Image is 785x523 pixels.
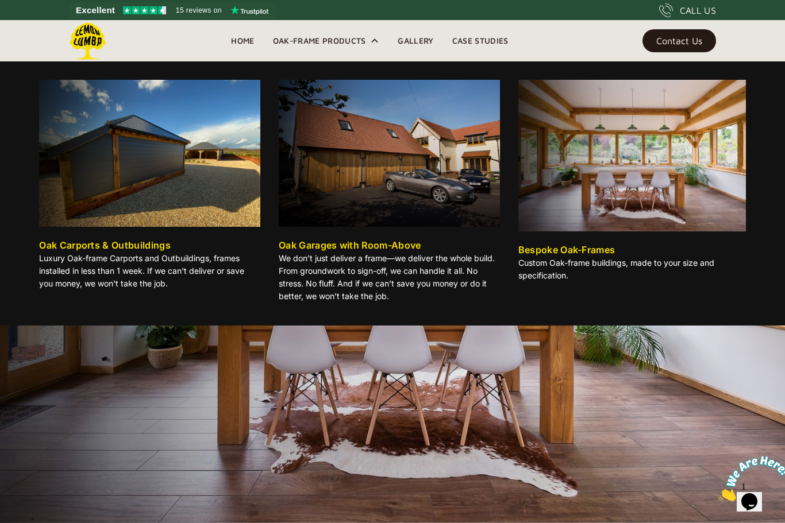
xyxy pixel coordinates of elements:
[714,451,785,506] iframe: chat widget
[680,3,716,17] div: CALL US
[39,238,171,252] div: Oak Carports & Outbuildings
[443,32,518,49] a: Case Studies
[279,238,421,252] div: Oak Garages with Room-Above
[5,5,76,50] img: Chat attention grabber
[123,6,166,14] img: Trustpilot 4.5 stars
[518,243,615,257] div: Bespoke Oak-Frames
[230,6,268,15] img: Trustpilot logo
[5,5,9,14] span: 1
[279,252,500,303] p: We don’t just deliver a frame—we deliver the whole build. From groundwork to sign-off, we can han...
[76,3,115,17] span: Excellent
[273,34,366,48] div: Oak-Frame Products
[388,32,442,49] a: Gallery
[279,80,500,307] a: Oak Garages with Room-AboveWe don’t just deliver a frame—we deliver the whole build. From groundw...
[222,32,263,49] a: Home
[176,3,222,17] span: 15 reviews on
[518,257,746,282] p: Custom Oak-frame buildings, made to your size and specification.
[642,29,716,52] a: Contact Us
[518,80,746,286] a: Bespoke Oak-FramesCustom Oak-frame buildings, made to your size and specification.
[656,37,702,45] div: Contact Us
[39,252,260,290] p: Luxury Oak-frame Carports and Outbuildings, frames installed in less than 1 week. If we can't del...
[69,2,276,18] a: See Lemon Lumba reviews on Trustpilot
[659,3,716,17] a: CALL US
[264,20,389,61] div: Oak-Frame Products
[39,80,260,295] a: Oak Carports & OutbuildingsLuxury Oak-frame Carports and Outbuildings, frames installed in less t...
